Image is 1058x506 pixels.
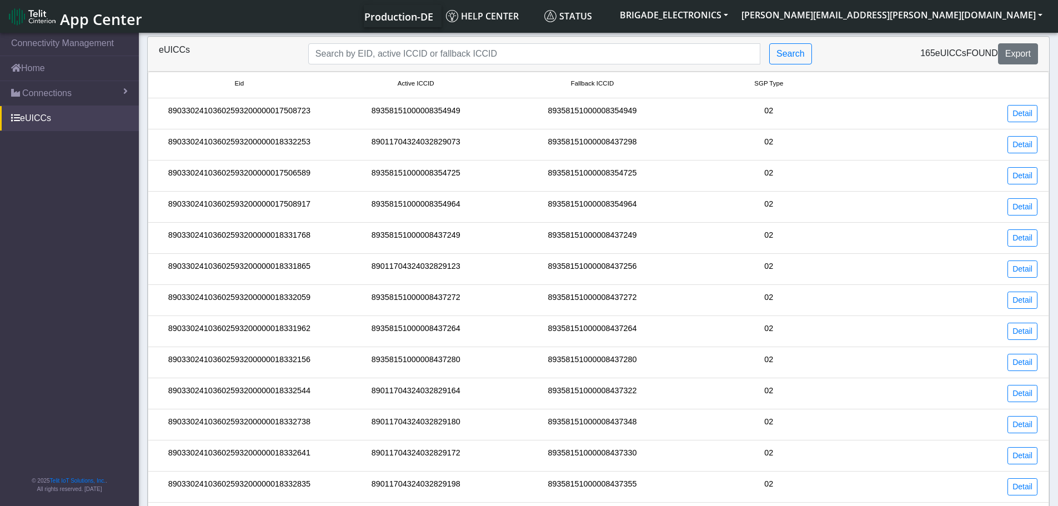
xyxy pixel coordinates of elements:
div: 02 [680,167,857,184]
span: SGP Type [754,79,783,88]
span: eUICCs [935,48,966,58]
div: 89358151000008354949 [504,105,681,122]
div: 89358151000008437272 [504,292,681,309]
div: 89358151000008354725 [328,167,504,184]
img: status.svg [544,10,556,22]
span: Help center [446,10,519,22]
a: Detail [1007,354,1037,371]
div: 89358151000008437256 [504,260,681,278]
div: 89358151000008437322 [504,385,681,402]
span: Export [1005,49,1031,58]
div: 89358151000008437348 [504,416,681,433]
a: Detail [1007,260,1037,278]
div: 89358151000008437264 [328,323,504,340]
button: [PERSON_NAME][EMAIL_ADDRESS][PERSON_NAME][DOMAIN_NAME] [735,5,1049,25]
div: 89011704324032829180 [328,416,504,433]
div: 89358151000008437272 [328,292,504,309]
div: 02 [680,292,857,309]
div: 89033024103602593200000018331962 [151,323,328,340]
a: Detail [1007,478,1037,495]
div: 89358151000008437280 [328,354,504,371]
div: 89011704324032829123 [328,260,504,278]
div: 02 [680,385,857,402]
div: 89033024103602593200000018332156 [151,354,328,371]
div: 89033024103602593200000018332253 [151,136,328,153]
div: 89033024103602593200000018331865 [151,260,328,278]
div: 02 [680,136,857,153]
div: 02 [680,447,857,464]
div: 89033024103602593200000018332835 [151,478,328,495]
div: 02 [680,478,857,495]
button: Export [998,43,1038,64]
span: Status [544,10,592,22]
div: 89033024103602593200000017508723 [151,105,328,122]
span: Fallback ICCID [571,79,614,88]
div: 89358151000008437330 [504,447,681,464]
div: 89358151000008354964 [328,198,504,216]
div: 89358151000008437264 [504,323,681,340]
div: 89358151000008354949 [328,105,504,122]
img: logo-telit-cinterion-gw-new.png [9,8,56,26]
div: 89033024103602593200000018332738 [151,416,328,433]
div: 02 [680,105,857,122]
a: Your current platform instance [364,5,433,27]
span: Active ICCID [398,79,434,88]
div: 89358151000008354964 [504,198,681,216]
a: Detail [1007,105,1037,122]
a: Detail [1007,385,1037,402]
button: BRIGADE_ELECTRONICS [613,5,735,25]
div: 89358151000008437249 [504,229,681,247]
input: Search... [308,43,760,64]
div: eUICCs [151,43,300,64]
div: 89033024103602593200000017508917 [151,198,328,216]
div: 89011704324032829198 [328,478,504,495]
div: 02 [680,416,857,433]
a: Status [540,5,613,27]
a: Telit IoT Solutions, Inc. [50,478,106,484]
div: 89358151000008437355 [504,478,681,495]
div: 89033024103602593200000018332059 [151,292,328,309]
div: 89358151000008437249 [328,229,504,247]
a: Detail [1007,292,1037,309]
button: Search [769,43,812,64]
span: Production-DE [364,10,433,23]
a: App Center [9,4,141,28]
div: 89358151000008437280 [504,354,681,371]
div: 89011704324032829073 [328,136,504,153]
div: 89033024103602593200000018332544 [151,385,328,402]
div: 02 [680,260,857,278]
span: Connections [22,87,72,100]
div: 02 [680,323,857,340]
div: 89011704324032829172 [328,447,504,464]
span: 165 [920,48,935,58]
span: App Center [60,9,142,29]
a: Detail [1007,447,1037,464]
div: 89011704324032829164 [328,385,504,402]
span: found [966,48,998,58]
div: 89033024103602593200000018331768 [151,229,328,247]
div: 02 [680,198,857,216]
div: 02 [680,229,857,247]
span: Eid [235,79,244,88]
div: 89033024103602593200000018332641 [151,447,328,464]
div: 89033024103602593200000017506589 [151,167,328,184]
div: 89358151000008437298 [504,136,681,153]
a: Detail [1007,198,1037,216]
div: 02 [680,354,857,371]
a: Detail [1007,136,1037,153]
a: Detail [1007,229,1037,247]
img: knowledge.svg [446,10,458,22]
a: Detail [1007,167,1037,184]
a: Help center [442,5,540,27]
a: Detail [1007,416,1037,433]
a: Detail [1007,323,1037,340]
div: 89358151000008354725 [504,167,681,184]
